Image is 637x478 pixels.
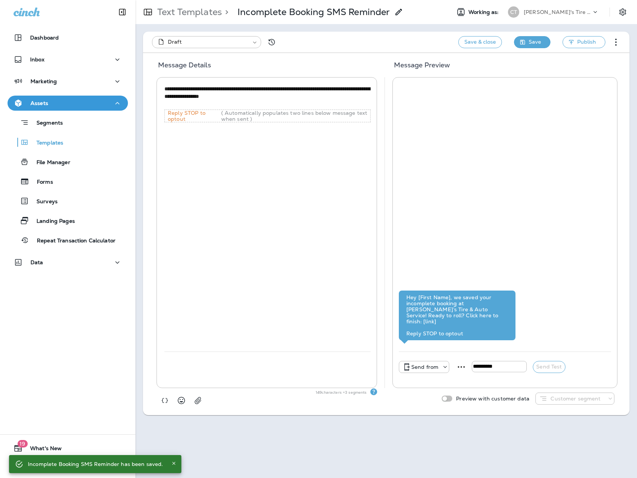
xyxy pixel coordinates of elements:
p: Landing Pages [29,218,75,225]
button: Publish [563,36,605,48]
span: What's New [23,445,62,454]
p: > [222,6,228,18]
span: Save [529,37,541,47]
button: Repeat Transaction Calculator [8,232,128,248]
button: Surveys [8,193,128,209]
button: Support [8,459,128,474]
button: Marketing [8,74,128,89]
textarea: To enrich screen reader interactions, please activate Accessibility in Grammarly extension settings [164,85,371,108]
span: Draft [168,38,182,46]
div: CT [508,6,519,18]
p: Text Templates [154,6,222,18]
p: Surveys [29,198,58,206]
button: Data [8,255,128,270]
button: File Manager [8,154,128,170]
button: Save [514,36,550,48]
button: Landing Pages [8,213,128,228]
h5: Message Preview [385,59,624,77]
button: View Changelog [264,35,279,50]
p: 149 characters = 3 segments [316,390,370,396]
button: Segments [8,114,128,131]
button: Inbox [8,52,128,67]
span: Publish [577,37,596,47]
p: Marketing [30,78,57,84]
p: Incomplete Booking SMS Reminder [237,6,390,18]
button: Close [169,459,178,468]
button: Dashboard [8,30,128,45]
p: Inbox [30,56,44,62]
p: Send from [411,364,438,370]
p: Data [30,259,43,265]
button: Settings [616,5,629,19]
div: Text Segments Text messages are billed per segment. A single segment is typically 160 characters,... [370,388,377,396]
p: Reply STOP to optout [165,110,221,122]
p: Templates [29,140,63,147]
span: 19 [17,440,27,448]
button: Forms [8,174,128,189]
button: Collapse Sidebar [112,5,133,20]
p: Preview with customer data [452,396,529,402]
p: Customer segment [550,396,601,402]
p: Dashboard [30,35,59,41]
button: Save & close [458,36,502,48]
button: Assets [8,96,128,111]
p: ( Automatically populates two lines below message text when sent ) [221,110,370,122]
h5: Message Details [149,59,385,77]
span: Working as: [468,9,500,15]
button: Templates [8,134,128,150]
p: File Manager [29,159,70,166]
p: Assets [30,100,48,106]
button: 19What's New [8,441,128,456]
p: [PERSON_NAME]'s Tire & Auto [524,9,591,15]
div: Hey [First Name], we saved your incomplete booking at [PERSON_NAME]’s Tire & Auto Service! Ready ... [406,294,508,336]
p: Segments [29,120,63,127]
p: Forms [29,179,53,186]
div: Incomplete Booking SMS Reminder has been saved. [28,457,163,471]
p: Repeat Transaction Calculator [29,237,116,245]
